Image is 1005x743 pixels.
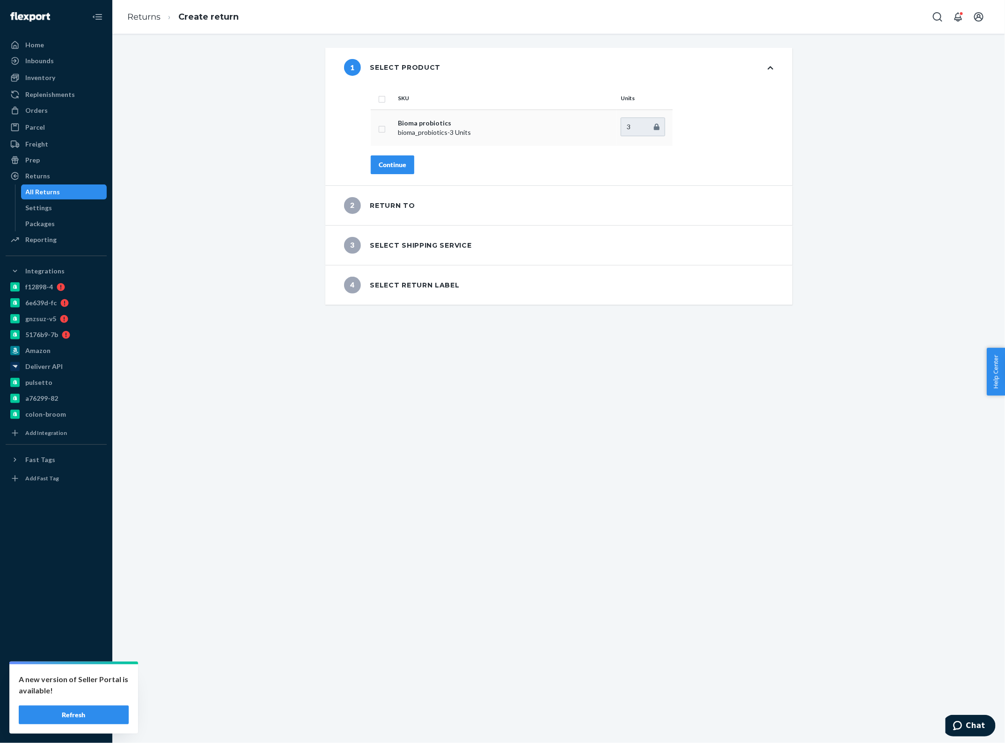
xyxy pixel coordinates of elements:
[25,56,54,66] div: Inbounds
[6,295,107,310] a: 6e639d-fc
[6,280,107,294] a: f12898-4
[6,70,107,85] a: Inventory
[6,311,107,326] a: gnzsuz-v5
[6,53,107,68] a: Inbounds
[6,169,107,184] a: Returns
[6,685,107,700] button: Talk to Support
[344,237,361,254] span: 3
[394,87,617,110] th: SKU
[88,7,107,26] button: Close Navigation
[25,171,50,181] div: Returns
[6,375,107,390] a: pulsetto
[6,264,107,279] button: Integrations
[25,429,67,437] div: Add Integration
[398,128,613,137] p: bioma_probiotics - 3 Units
[25,106,48,115] div: Orders
[6,343,107,358] a: Amazon
[928,7,947,26] button: Open Search Box
[25,73,55,82] div: Inventory
[344,277,361,294] span: 4
[6,327,107,342] a: 5176b9-7b
[25,346,51,355] div: Amazon
[379,160,406,169] div: Continue
[344,59,361,76] span: 1
[371,155,414,174] button: Continue
[25,314,56,324] div: gnzsuz-v5
[19,674,129,696] p: A new version of Seller Portal is available!
[344,277,460,294] div: Select return label
[25,410,66,419] div: colon-broom
[949,7,968,26] button: Open notifications
[21,200,107,215] a: Settings
[25,378,52,387] div: pulsetto
[26,203,52,213] div: Settings
[344,197,415,214] div: Return to
[25,90,75,99] div: Replenishments
[25,455,55,464] div: Fast Tags
[25,266,65,276] div: Integrations
[25,235,57,244] div: Reporting
[6,669,107,684] a: Settings
[178,12,239,22] a: Create return
[25,140,48,149] div: Freight
[621,118,665,136] input: Enter quantity
[19,706,129,724] button: Refresh
[26,187,60,197] div: All Returns
[617,87,673,110] th: Units
[25,40,44,50] div: Home
[6,391,107,406] a: a76299-82
[25,330,58,339] div: 5176b9-7b
[6,701,107,716] a: Help Center
[398,118,613,128] p: Bioma probiotics
[25,282,53,292] div: f12898-4
[25,155,40,165] div: Prep
[120,3,246,31] ol: breadcrumbs
[21,184,107,199] a: All Returns
[25,123,45,132] div: Parcel
[6,103,107,118] a: Orders
[6,37,107,52] a: Home
[6,471,107,486] a: Add Fast Tag
[344,197,361,214] span: 2
[946,715,996,738] iframe: Opens a widget where you can chat to one of our agents
[26,219,55,228] div: Packages
[21,216,107,231] a: Packages
[6,426,107,441] a: Add Integration
[10,12,50,22] img: Flexport logo
[6,232,107,247] a: Reporting
[969,7,988,26] button: Open account menu
[25,474,59,482] div: Add Fast Tag
[25,394,58,403] div: a76299-82
[127,12,161,22] a: Returns
[25,298,57,308] div: 6e639d-fc
[987,348,1005,396] button: Help Center
[6,359,107,374] a: Deliverr API
[6,717,107,732] button: Give Feedback
[6,137,107,152] a: Freight
[344,59,441,76] div: Select product
[6,407,107,422] a: colon-broom
[6,153,107,168] a: Prep
[6,452,107,467] button: Fast Tags
[344,237,472,254] div: Select shipping service
[6,120,107,135] a: Parcel
[25,362,63,371] div: Deliverr API
[6,87,107,102] a: Replenishments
